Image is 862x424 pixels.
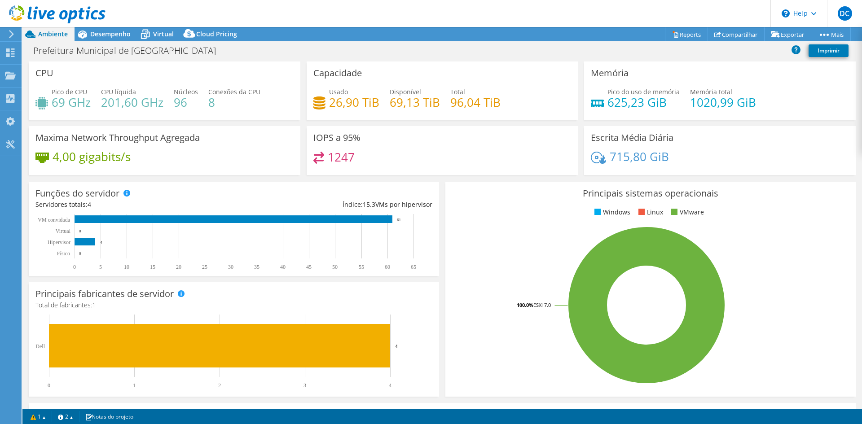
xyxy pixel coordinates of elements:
[591,133,673,143] h3: Escrita Média Diária
[35,133,200,143] h3: Maxima Network Throughput Agregada
[329,87,348,96] span: Usado
[234,200,432,210] div: Índice: VMs por hipervisor
[329,97,379,107] h4: 26,90 TiB
[838,6,852,21] span: DC
[450,97,501,107] h4: 96,04 TiB
[411,264,416,270] text: 65
[208,87,260,96] span: Conexões da CPU
[79,251,81,256] text: 0
[29,46,230,56] h1: Prefeitura Municipal de [GEOGRAPHIC_DATA]
[35,343,45,350] text: Dell
[313,68,362,78] h3: Capacidade
[52,97,91,107] h4: 69 GHz
[359,264,364,270] text: 55
[395,343,398,349] text: 4
[228,264,233,270] text: 30
[385,264,390,270] text: 60
[313,133,361,143] h3: IOPS a 95%
[306,264,312,270] text: 45
[53,152,131,162] h4: 4,00 gigabits/s
[452,188,849,198] h3: Principais sistemas operacionais
[92,301,96,309] span: 1
[79,229,81,233] text: 0
[38,30,68,38] span: Ambiente
[35,289,174,299] h3: Principais fabricantes de servidor
[607,87,680,96] span: Pico do uso de memória
[124,264,129,270] text: 10
[99,264,102,270] text: 5
[57,250,70,257] tspan: Físico
[690,87,732,96] span: Memória total
[100,240,102,245] text: 4
[328,152,355,162] h4: 1247
[636,207,663,217] li: Linux
[669,207,704,217] li: VMware
[363,200,375,209] span: 15.3
[133,382,136,389] text: 1
[592,207,630,217] li: Windows
[389,382,391,389] text: 4
[390,97,440,107] h4: 69,13 TiB
[35,300,432,310] h4: Total de fabricantes:
[665,27,708,41] a: Reports
[176,264,181,270] text: 20
[332,264,338,270] text: 50
[811,27,851,41] a: Mais
[202,264,207,270] text: 25
[174,97,198,107] h4: 96
[48,239,70,245] text: Hipervisor
[782,9,790,17] svg: \n
[708,27,765,41] a: Compartilhar
[610,152,669,162] h4: 715,80 GiB
[764,27,811,41] a: Exportar
[397,218,401,222] text: 61
[690,97,756,107] h4: 1020,99 GiB
[218,382,221,389] text: 2
[35,68,53,78] h3: CPU
[809,44,849,57] a: Imprimir
[196,30,237,38] span: Cloud Pricing
[150,264,155,270] text: 15
[607,97,680,107] h4: 625,23 GiB
[90,30,131,38] span: Desempenho
[38,217,70,223] text: VM convidada
[101,97,163,107] h4: 201,60 GHz
[35,188,119,198] h3: Funções do servidor
[56,228,71,234] text: Virtual
[390,87,421,96] span: Disponível
[79,411,140,422] a: Notas do projeto
[73,264,76,270] text: 0
[101,87,136,96] span: CPU líquida
[517,302,533,308] tspan: 100.0%
[450,87,465,96] span: Total
[52,411,79,422] a: 2
[24,411,52,422] a: 1
[153,30,174,38] span: Virtual
[254,264,259,270] text: 35
[88,200,91,209] span: 4
[208,97,260,107] h4: 8
[591,68,629,78] h3: Memória
[35,200,234,210] div: Servidores totais:
[533,302,551,308] tspan: ESXi 7.0
[280,264,286,270] text: 40
[174,87,198,96] span: Núcleos
[48,382,50,389] text: 0
[303,382,306,389] text: 3
[52,87,87,96] span: Pico de CPU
